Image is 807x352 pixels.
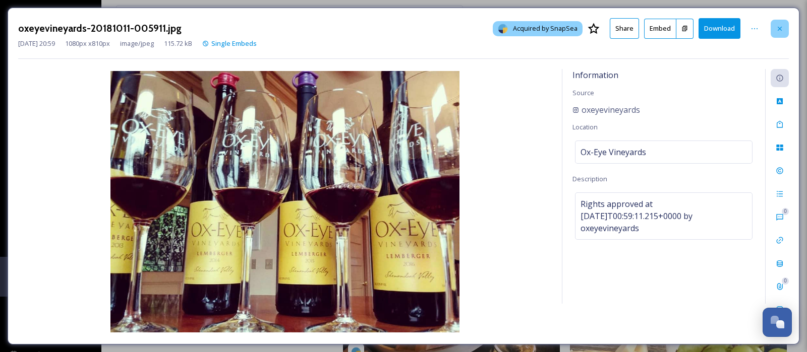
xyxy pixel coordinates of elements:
span: [DATE] 20:59 [18,39,55,48]
span: Location [572,122,598,131]
span: Single Embeds [211,39,257,48]
button: Download [699,18,740,39]
span: Rights approved at [DATE]T00:59:11.215+0000 by oxeyevineyards [581,198,747,234]
span: Ox-Eye Vineyards [581,146,646,158]
span: Information [572,69,618,81]
div: 0 [782,208,789,215]
span: Source [572,88,594,97]
div: 0 [782,277,789,285]
img: snapsea-logo.png [498,24,508,34]
a: oxeyevineyards [572,104,640,116]
span: oxeyevineyards [582,104,640,116]
span: Description [572,174,607,183]
img: 229174adf5ac3bfc8f14de9c138dc0f5f2c61a771639481f7c38f3ed4471572f.jpg [18,71,552,332]
button: Open Chat [763,308,792,337]
span: 115.72 kB [164,39,192,48]
button: Share [610,18,639,39]
button: Embed [644,19,676,39]
span: Acquired by SnapSea [513,24,578,33]
span: image/jpeg [120,39,154,48]
h3: oxeyevineyards-20181011-005911.jpg [18,21,182,36]
span: 1080 px x 810 px [65,39,110,48]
